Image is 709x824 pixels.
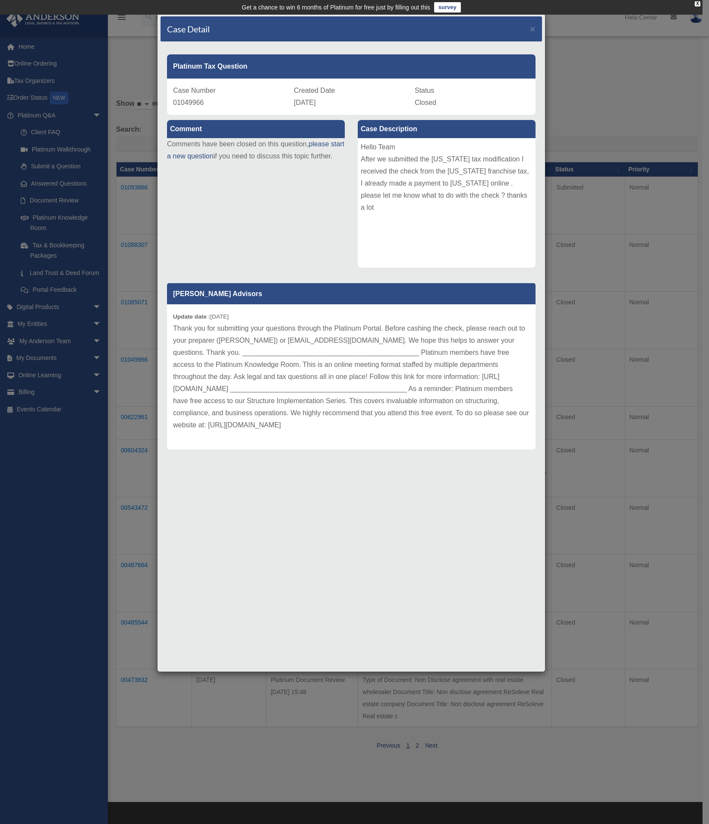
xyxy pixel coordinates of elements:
[358,120,536,138] label: Case Description
[173,313,210,320] b: Update date :
[242,2,430,13] div: Get a chance to win 6 months of Platinum for free just by filling out this
[167,283,536,304] p: [PERSON_NAME] Advisors
[167,54,536,79] div: Platinum Tax Question
[167,120,345,138] label: Comment
[358,138,536,268] div: Hello Team After we submitted the [US_STATE] tax modification I received the check from the [US_S...
[530,24,536,34] span: ×
[434,2,461,13] a: survey
[167,140,344,160] a: please start a new question
[173,313,229,320] small: [DATE]
[173,87,216,94] span: Case Number
[173,99,204,106] span: 01049966
[173,322,529,431] p: Thank you for submitting your questions through the Platinum Portal. Before cashing the check, pl...
[294,87,335,94] span: Created Date
[530,24,536,33] button: Close
[167,138,345,162] p: Comments have been closed on this question, if you need to discuss this topic further.
[695,1,700,6] div: close
[167,23,210,35] h4: Case Detail
[415,87,434,94] span: Status
[294,99,315,106] span: [DATE]
[415,99,436,106] span: Closed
